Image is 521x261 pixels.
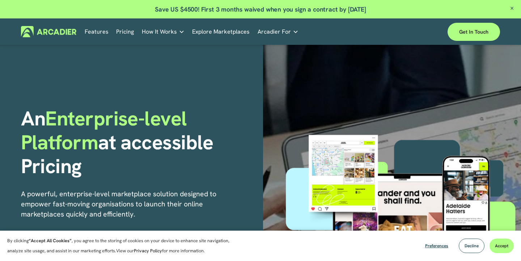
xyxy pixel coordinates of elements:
[448,23,500,41] a: Get in touch
[425,243,448,249] span: Preferences
[485,226,521,261] iframe: Chat Widget
[142,26,185,37] a: folder dropdown
[29,238,72,244] strong: “Accept All Cookies”
[116,26,134,37] a: Pricing
[21,107,258,178] h1: An at accessible Pricing
[258,27,291,37] span: Arcadier For
[134,248,162,254] a: Privacy Policy
[465,243,479,249] span: Decline
[21,26,76,37] img: Arcadier
[85,26,109,37] a: Features
[21,105,192,155] span: Enterprise-level Platform
[192,26,250,37] a: Explore Marketplaces
[485,226,521,261] div: Widget de chat
[142,27,177,37] span: How It Works
[459,239,484,253] button: Decline
[258,26,298,37] a: folder dropdown
[420,239,454,253] button: Preferences
[7,236,242,256] p: By clicking , you agree to the storing of cookies on your device to enhance site navigation, anal...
